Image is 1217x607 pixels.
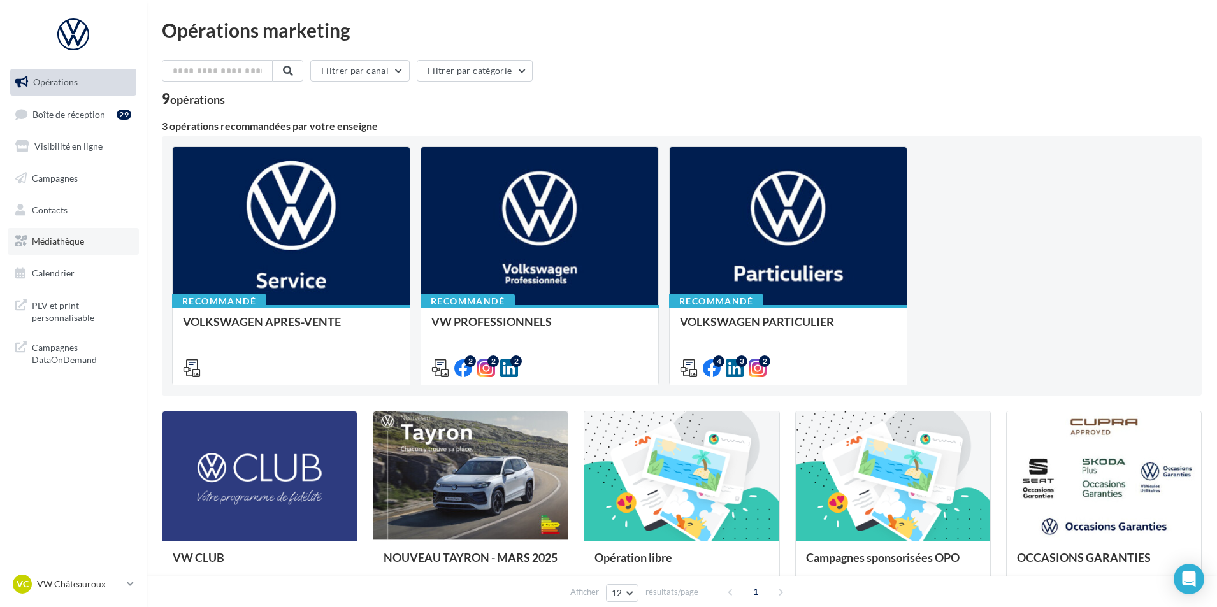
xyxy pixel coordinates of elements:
span: 1 [745,582,766,602]
span: résultats/page [645,586,698,598]
span: Calendrier [32,268,75,278]
span: Campagnes [32,173,78,183]
span: VW PROFESSIONNELS [431,315,552,329]
a: Campagnes DataOnDemand [8,334,139,371]
span: OCCASIONS GARANTIES [1017,550,1151,564]
div: opérations [170,94,225,105]
span: VC [17,578,29,590]
span: Visibilité en ligne [34,141,103,152]
button: 12 [606,584,638,602]
div: 4 [713,355,724,367]
span: Afficher [570,586,599,598]
div: Recommandé [172,294,266,308]
span: VOLKSWAGEN APRES-VENTE [183,315,341,329]
span: Boîte de réception [32,108,105,119]
div: Opérations marketing [162,20,1202,39]
span: Campagnes DataOnDemand [32,339,131,366]
span: 12 [612,588,623,598]
a: Médiathèque [8,228,139,255]
span: Médiathèque [32,236,84,246]
span: VW CLUB [173,550,224,564]
a: Boîte de réception29 [8,101,139,128]
span: Opération libre [594,550,672,564]
span: Opérations [33,76,78,87]
div: 3 [736,355,747,367]
a: PLV et print personnalisable [8,292,139,329]
a: Contacts [8,197,139,224]
a: VC VW Châteauroux [10,572,136,596]
div: 2 [759,355,770,367]
a: Campagnes [8,165,139,192]
span: VOLKSWAGEN PARTICULIER [680,315,834,329]
button: Filtrer par catégorie [417,60,533,82]
div: 29 [117,110,131,120]
div: 3 opérations recommandées par votre enseigne [162,121,1202,131]
p: VW Châteauroux [37,578,122,590]
div: 2 [464,355,476,367]
span: NOUVEAU TAYRON - MARS 2025 [384,550,558,564]
div: 2 [487,355,499,367]
div: Recommandé [421,294,515,308]
span: PLV et print personnalisable [32,297,131,324]
span: Campagnes sponsorisées OPO [806,550,960,564]
div: 9 [162,92,225,106]
a: Opérations [8,69,139,96]
span: Contacts [32,204,68,215]
a: Calendrier [8,260,139,287]
a: Visibilité en ligne [8,133,139,160]
div: 2 [510,355,522,367]
div: Open Intercom Messenger [1174,564,1204,594]
div: Recommandé [669,294,763,308]
button: Filtrer par canal [310,60,410,82]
